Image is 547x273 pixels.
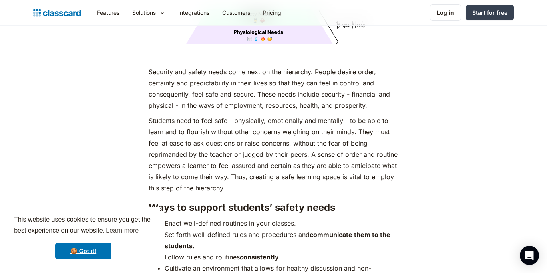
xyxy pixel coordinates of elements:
[240,253,279,261] strong: consistently
[466,5,514,20] a: Start for free
[520,246,539,265] div: Open Intercom Messenger
[430,4,461,21] a: Log in
[149,202,398,214] h3: Ways to support students’ safety needs
[55,243,111,259] a: dismiss cookie message
[165,231,390,250] strong: communicate them to the students.
[257,4,288,22] a: Pricing
[149,51,398,62] p: ‍
[437,8,454,17] div: Log in
[165,251,398,263] li: Follow rules and routines .
[165,229,398,251] li: Set forth well-defined rules and procedures and
[90,4,126,22] a: Features
[6,207,160,267] div: cookieconsent
[165,218,398,229] li: Enact well-defined routines in your classes.
[172,4,216,22] a: Integrations
[149,66,398,111] p: Security and safety needs come next on the hierarchy. People desire order, certainty and predicta...
[149,115,398,194] p: Students need to feel safe - physically, emotionally and mentally - to be able to learn and to fl...
[33,7,81,18] a: home
[216,4,257,22] a: Customers
[132,8,156,17] div: Solutions
[126,4,172,22] div: Solutions
[14,215,153,237] span: This website uses cookies to ensure you get the best experience on our website.
[472,8,507,17] div: Start for free
[105,224,140,237] a: learn more about cookies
